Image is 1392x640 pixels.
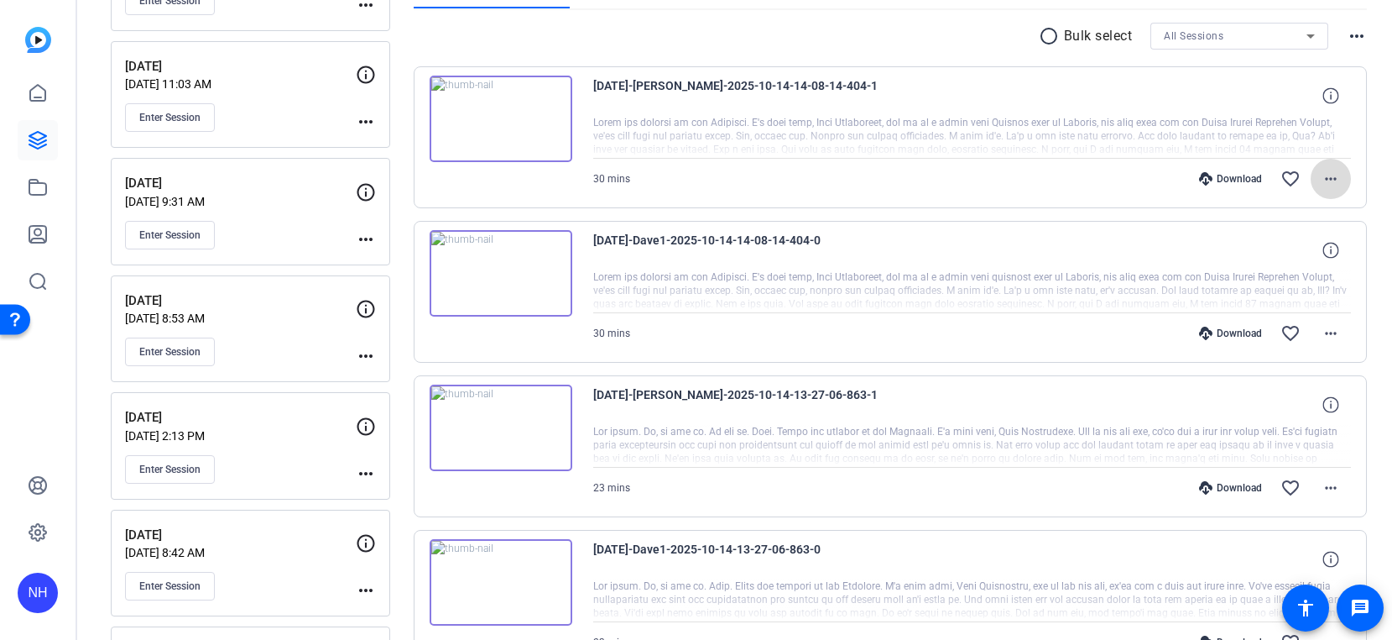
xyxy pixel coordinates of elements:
mat-icon: more_horiz [1347,26,1367,46]
button: Enter Session [125,221,215,249]
p: [DATE] [125,526,356,545]
p: [DATE] 9:31 AM [125,195,356,208]
img: blue-gradient.svg [25,27,51,53]
mat-icon: favorite_border [1280,323,1301,344]
mat-icon: more_horiz [1321,478,1341,498]
button: Enter Session [125,338,215,366]
mat-icon: more_horiz [1321,169,1341,189]
span: [DATE]-Dave1-2025-10-14-13-27-06-863-0 [593,539,904,580]
img: thumb-nail [430,539,572,627]
div: Download [1191,481,1270,495]
mat-icon: accessibility [1296,598,1316,618]
p: [DATE] 8:53 AM [125,312,356,325]
p: [DATE] [125,57,356,76]
span: Enter Session [139,228,201,242]
span: Enter Session [139,111,201,124]
span: [DATE]-Dave1-2025-10-14-14-08-14-404-0 [593,230,904,270]
img: thumb-nail [430,385,572,472]
span: [DATE]-[PERSON_NAME]-2025-10-14-14-08-14-404-1 [593,76,904,116]
div: Download [1191,327,1270,340]
button: Enter Session [125,572,215,601]
button: Enter Session [125,455,215,484]
mat-icon: favorite_border [1280,169,1301,189]
span: 23 mins [593,482,630,494]
mat-icon: more_horiz [356,346,376,366]
mat-icon: more_horiz [356,580,376,601]
p: [DATE] [125,408,356,428]
span: Enter Session [139,580,201,593]
mat-icon: more_horiz [356,112,376,132]
p: [DATE] [125,174,356,193]
span: Enter Session [139,463,201,476]
span: All Sessions [1164,30,1223,42]
span: 30 mins [593,328,630,339]
img: thumb-nail [430,76,572,163]
p: [DATE] [125,291,356,311]
div: Download [1191,172,1270,186]
mat-icon: message [1350,598,1370,618]
p: [DATE] 8:42 AM [125,546,356,559]
span: Enter Session [139,345,201,359]
mat-icon: more_horiz [1321,323,1341,344]
p: Bulk select [1064,26,1133,46]
mat-icon: more_horiz [356,229,376,249]
span: [DATE]-[PERSON_NAME]-2025-10-14-13-27-06-863-1 [593,385,904,425]
p: [DATE] 11:03 AM [125,77,356,91]
div: NH [18,573,58,613]
span: 30 mins [593,173,630,185]
mat-icon: favorite_border [1280,478,1301,498]
mat-icon: radio_button_unchecked [1039,26,1064,46]
p: [DATE] 2:13 PM [125,429,356,443]
mat-icon: more_horiz [356,464,376,484]
img: thumb-nail [430,230,572,317]
button: Enter Session [125,103,215,132]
